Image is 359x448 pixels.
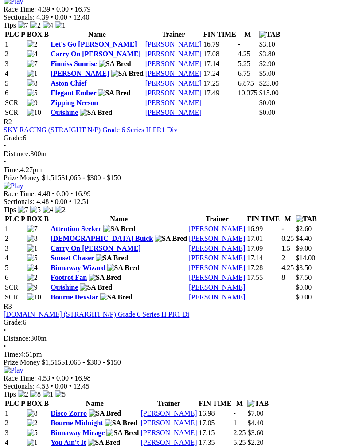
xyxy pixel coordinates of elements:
a: Elegant Ember [51,89,96,97]
text: 6.75 [238,70,250,77]
span: PLC [5,31,19,38]
text: 10.375 [238,89,258,97]
td: 3 [4,244,26,253]
span: • [51,198,53,205]
td: SCR [4,98,26,107]
img: SA Bred [107,264,140,272]
img: 10 [27,293,41,301]
td: 5 [4,79,26,88]
span: $0.00 [259,109,275,116]
span: $4.40 [247,419,263,427]
span: 4.53 [36,382,49,390]
td: 17.08 [203,50,237,59]
span: $23.00 [259,79,279,87]
img: 9 [27,283,38,291]
div: Prize Money $1,515 [4,174,355,182]
td: 1 [4,40,26,49]
img: TAB [259,31,281,39]
img: SA Bred [89,409,121,417]
img: 7 [18,206,28,214]
span: 0.00 [56,190,69,197]
img: 5 [55,390,66,398]
img: SA Bred [89,274,121,282]
th: Trainer [140,399,197,408]
img: 2 [18,390,28,398]
span: 0.00 [56,5,69,13]
a: [PERSON_NAME] [140,429,197,436]
td: 2 [4,234,26,243]
a: [DEMOGRAPHIC_DATA] Buick [51,235,153,242]
span: $1,065 - $300 - $150 [61,358,121,366]
span: PLC [5,400,19,407]
span: • [4,326,6,334]
img: SA Bred [111,70,144,78]
div: Prize Money $1,515 [4,358,355,366]
span: $15.00 [259,89,279,97]
span: 4.48 [38,190,50,197]
img: SA Bred [80,109,112,117]
a: [PERSON_NAME] [189,264,245,271]
td: SCR [4,108,26,117]
span: $2.60 [296,225,312,232]
img: SA Bred [155,235,187,243]
a: Aston Chief [51,79,86,87]
img: SA Bred [80,283,112,291]
a: Disco Zorro [51,409,87,417]
img: 7 [18,21,28,29]
span: 4.39 [38,5,50,13]
span: P [21,400,25,407]
td: 17.25 [203,79,237,88]
span: Grade: [4,318,23,326]
span: 4.53 [38,374,50,382]
span: Tips [4,21,16,29]
td: 1 [4,409,26,418]
td: 17.28 [246,263,280,272]
img: SA Bred [96,254,128,262]
img: SA Bred [98,89,130,97]
td: 3 [4,428,26,437]
td: 5 [4,263,26,272]
span: 12.51 [73,198,89,205]
span: • [70,5,73,13]
span: $3.10 [259,40,275,48]
text: 0.25 [281,235,294,242]
img: 1 [55,21,66,29]
a: [PERSON_NAME] [145,70,202,77]
span: $14.00 [296,254,315,262]
text: - [233,409,235,417]
text: - [238,40,240,48]
td: 17.35 [199,438,232,447]
th: Name [50,399,139,408]
img: SA Bred [88,439,120,447]
span: Tips [4,390,16,398]
a: Binnaway Mirage [51,429,105,436]
img: 1 [27,70,38,78]
span: 16.99 [75,190,91,197]
img: 10 [27,109,41,117]
span: Distance: [4,334,30,342]
td: SCR [4,283,26,292]
text: 2.25 [233,429,246,436]
img: 8 [27,79,38,87]
span: 12.40 [73,13,89,21]
span: B [44,31,49,38]
span: 16.98 [75,374,91,382]
a: [PERSON_NAME] [189,293,245,301]
span: Sectionals: [4,382,35,390]
text: 4.25 [281,264,294,271]
span: Grade: [4,134,23,141]
td: 17.14 [203,59,237,68]
a: Outshine [51,109,78,116]
a: Finniss Sunrise [51,60,97,67]
td: 6 [4,89,26,98]
td: 17.15 [199,428,232,437]
img: 2 [55,206,66,214]
span: $3.60 [247,429,263,436]
span: • [51,13,53,21]
a: Attention Seeker [51,225,101,232]
a: [PERSON_NAME] [189,244,245,252]
span: • [52,5,55,13]
span: • [70,190,73,197]
img: 8 [27,409,38,417]
span: • [70,374,73,382]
